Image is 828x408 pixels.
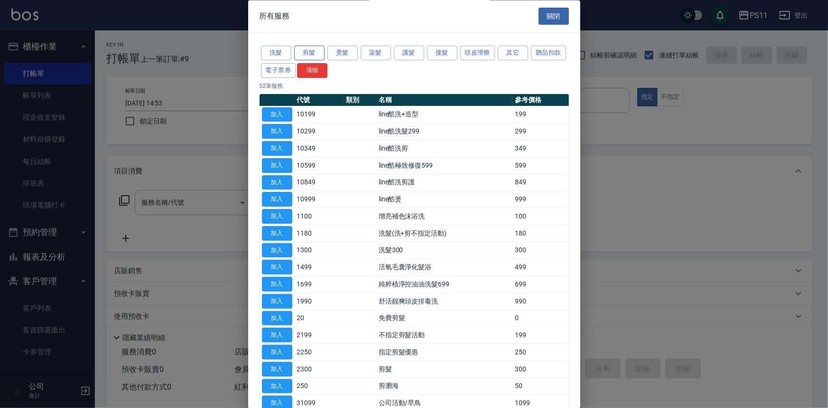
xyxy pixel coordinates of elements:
[262,142,292,156] button: 加入
[295,157,344,174] td: 10599
[262,328,292,343] button: 加入
[361,46,391,61] button: 染髮
[512,242,569,259] td: 300
[295,293,344,310] td: 1990
[376,259,512,276] td: 活氧毛囊淨化髮浴
[376,327,512,344] td: 不指定剪髮活動
[376,208,512,225] td: 增亮補色沫浴洗
[376,225,512,242] td: 洗髮(洗+剪不指定活動)
[376,191,512,208] td: line酷燙
[262,175,292,190] button: 加入
[261,63,296,78] button: 電子票券
[294,46,325,61] button: 剪髮
[512,276,569,293] td: 699
[512,208,569,225] td: 100
[262,311,292,326] button: 加入
[295,310,344,327] td: 20
[376,140,512,157] td: line酷洗剪
[427,46,457,61] button: 接髮
[376,242,512,259] td: 洗髮300
[512,191,569,208] td: 999
[512,310,569,327] td: 0
[295,191,344,208] td: 10999
[512,327,569,344] td: 199
[295,327,344,344] td: 2199
[344,94,376,106] th: 類別
[262,124,292,139] button: 加入
[512,293,569,310] td: 990
[295,208,344,225] td: 1100
[327,46,358,61] button: 燙髮
[498,46,528,61] button: 其它
[376,293,512,310] td: 舒活靓爽頭皮排毒洗
[512,157,569,174] td: 599
[262,345,292,360] button: 加入
[262,226,292,241] button: 加入
[531,46,566,61] button: 贈品扣款
[376,378,512,395] td: 剪瀏海
[295,174,344,191] td: 10849
[262,260,292,275] button: 加入
[295,276,344,293] td: 1699
[262,277,292,292] button: 加入
[262,243,292,258] button: 加入
[260,82,569,90] p: 52 筆服務
[512,225,569,242] td: 180
[376,106,512,123] td: line酷洗+造型
[295,242,344,259] td: 1300
[512,259,569,276] td: 499
[512,106,569,123] td: 199
[260,11,290,21] span: 所有服務
[261,46,291,61] button: 洗髮
[512,123,569,140] td: 299
[295,378,344,395] td: 250
[262,192,292,207] button: 加入
[295,259,344,276] td: 1499
[376,310,512,327] td: 免費剪髮
[460,46,495,61] button: 頭皮理療
[295,225,344,242] td: 1180
[295,361,344,378] td: 2300
[262,294,292,309] button: 加入
[262,158,292,173] button: 加入
[376,276,512,293] td: 純粹植淨控油油洗髮699
[512,140,569,157] td: 349
[376,344,512,361] td: 指定剪髮優惠
[262,107,292,122] button: 加入
[512,378,569,395] td: 50
[262,362,292,377] button: 加入
[297,63,327,78] button: 清除
[376,123,512,140] td: line酷洗髮299
[376,361,512,378] td: 剪髮
[295,344,344,361] td: 2250
[295,140,344,157] td: 10349
[512,361,569,378] td: 300
[376,94,512,106] th: 名稱
[394,46,424,61] button: 護髮
[295,106,344,123] td: 10199
[376,174,512,191] td: line酷洗剪護
[376,157,512,174] td: line酷極致修復599
[512,344,569,361] td: 250
[539,8,569,25] button: 關閉
[295,123,344,140] td: 10299
[512,174,569,191] td: 849
[262,379,292,394] button: 加入
[295,94,344,106] th: 代號
[262,209,292,224] button: 加入
[512,94,569,106] th: 參考價格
